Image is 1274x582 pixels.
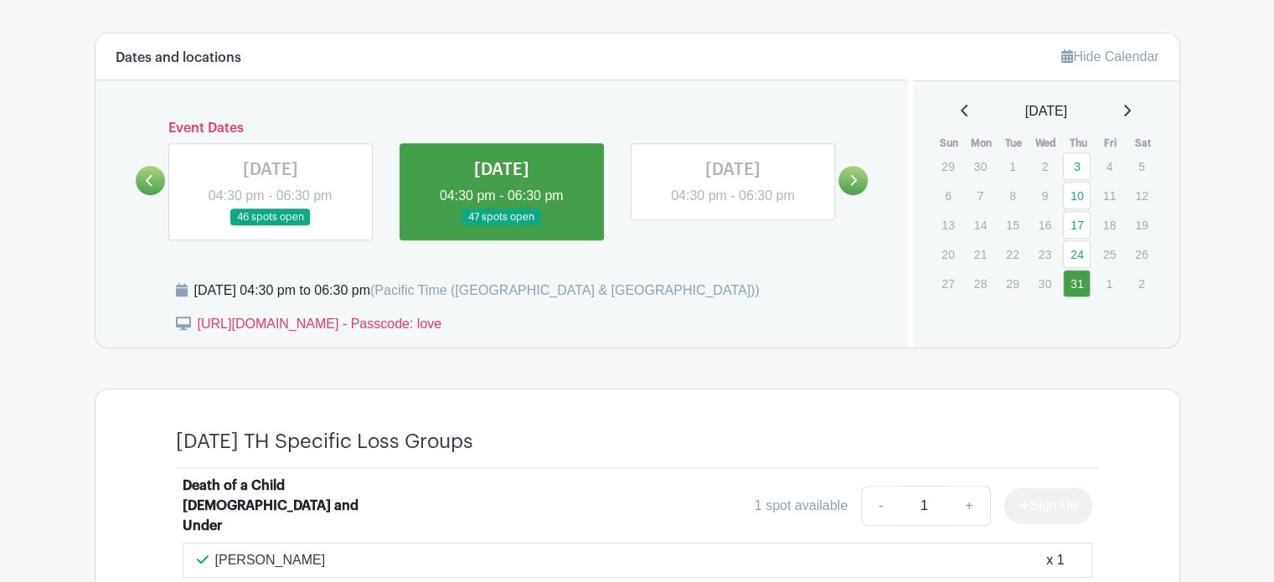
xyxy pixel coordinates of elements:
h6: Dates and locations [116,50,241,66]
p: 11 [1096,183,1123,209]
div: x 1 [1046,550,1064,570]
div: [DATE] 04:30 pm to 06:30 pm [194,281,760,301]
p: 27 [934,270,962,296]
h6: Event Dates [165,121,839,136]
div: Death of a Child [DEMOGRAPHIC_DATA] and Under [183,476,390,536]
a: 10 [1063,182,1091,209]
p: 8 [998,183,1026,209]
th: Sun [933,135,966,152]
p: 9 [1031,183,1059,209]
a: + [948,486,990,526]
p: 2 [1031,153,1059,179]
th: Fri [1095,135,1127,152]
p: 18 [1096,212,1123,238]
div: 1 spot available [755,496,848,516]
p: 30 [1031,270,1059,296]
p: 20 [934,241,962,267]
p: 23 [1031,241,1059,267]
p: 7 [967,183,994,209]
span: [DATE] [1025,101,1067,121]
span: (Pacific Time ([GEOGRAPHIC_DATA] & [GEOGRAPHIC_DATA])) [370,283,760,297]
a: 17 [1063,211,1091,239]
p: 25 [1096,241,1123,267]
a: 3 [1063,152,1091,180]
p: 30 [967,153,994,179]
a: - [861,486,900,526]
p: 2 [1127,270,1155,296]
th: Sat [1127,135,1159,152]
a: [URL][DOMAIN_NAME] - Passcode: love [198,317,442,331]
p: 28 [967,270,994,296]
p: 4 [1096,153,1123,179]
h4: [DATE] TH Specific Loss Groups [176,430,473,454]
a: Hide Calendar [1061,49,1158,64]
p: 16 [1031,212,1059,238]
a: 31 [1063,270,1091,297]
th: Thu [1062,135,1095,152]
p: 12 [1127,183,1155,209]
p: 1 [998,153,1026,179]
p: 5 [1127,153,1155,179]
p: 29 [934,153,962,179]
th: Wed [1030,135,1063,152]
p: 13 [934,212,962,238]
th: Tue [998,135,1030,152]
p: 6 [934,183,962,209]
p: 1 [1096,270,1123,296]
p: [PERSON_NAME] [215,550,326,570]
th: Mon [966,135,998,152]
p: 15 [998,212,1026,238]
p: 19 [1127,212,1155,238]
p: 22 [998,241,1026,267]
p: 14 [967,212,994,238]
a: 24 [1063,240,1091,268]
p: 29 [998,270,1026,296]
p: 26 [1127,241,1155,267]
p: 21 [967,241,994,267]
